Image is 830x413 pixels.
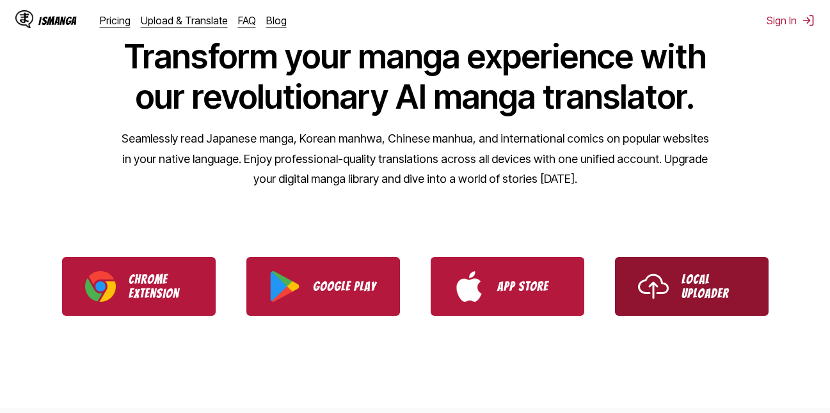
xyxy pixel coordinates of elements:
p: Local Uploader [682,272,746,300]
p: Chrome Extension [129,272,193,300]
img: Upload icon [638,271,669,302]
a: IsManga LogoIsManga [15,10,100,31]
p: Seamlessly read Japanese manga, Korean manhwa, Chinese manhua, and international comics on popula... [121,129,710,189]
button: Sign In [767,14,815,27]
img: App Store logo [454,271,484,302]
p: App Store [497,279,561,293]
a: Blog [266,14,287,27]
div: IsManga [38,15,77,27]
a: Download IsManga from Google Play [246,257,400,316]
a: Download IsManga Chrome Extension [62,257,216,316]
a: Use IsManga Local Uploader [615,257,769,316]
a: Upload & Translate [141,14,228,27]
img: IsManga Logo [15,10,33,28]
a: Download IsManga from App Store [431,257,584,316]
p: Google Play [313,279,377,293]
img: Sign out [802,14,815,27]
img: Chrome logo [85,271,116,302]
a: Pricing [100,14,131,27]
h1: Transform your manga experience with our revolutionary AI manga translator. [121,36,710,117]
img: Google Play logo [269,271,300,302]
a: FAQ [238,14,256,27]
